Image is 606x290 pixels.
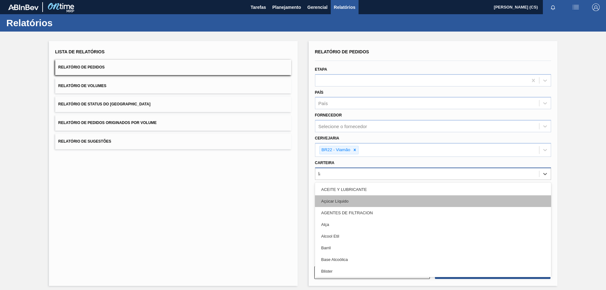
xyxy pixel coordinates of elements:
[55,78,291,94] button: Relatório de Volumes
[315,195,551,207] div: Açúcar Líquido
[318,124,367,129] div: Selecione o fornecedor
[315,67,327,72] label: Etapa
[55,115,291,131] button: Relatório de Pedidos Originados por Volume
[315,90,324,95] label: País
[315,219,551,230] div: Alça
[315,207,551,219] div: AGENTES DE FILTRACION
[315,113,342,117] label: Fornecedor
[592,3,600,11] img: Logout
[315,184,551,195] div: ACEITE Y LUBRICANTE
[58,84,106,88] span: Relatório de Volumes
[55,134,291,149] button: Relatório de Sugestões
[315,49,369,54] span: Relatório de Pedidos
[320,146,351,154] div: BR22 - Viamão
[315,242,551,254] div: Barril
[58,139,111,144] span: Relatório de Sugestões
[272,3,301,11] span: Planejamento
[58,102,151,106] span: Relatório de Status do [GEOGRAPHIC_DATA]
[318,101,328,106] div: País
[307,3,328,11] span: Gerencial
[58,121,157,125] span: Relatório de Pedidos Originados por Volume
[334,3,355,11] span: Relatórios
[314,266,430,279] button: Limpar
[315,136,339,140] label: Cervejaria
[58,65,105,69] span: Relatório de Pedidos
[315,230,551,242] div: Alcool Etil
[315,254,551,265] div: Base Alcoólica
[315,161,335,165] label: Carteira
[55,49,105,54] span: Lista de Relatórios
[6,19,118,27] h1: Relatórios
[315,265,551,277] div: Blister
[572,3,579,11] img: userActions
[55,97,291,112] button: Relatório de Status do [GEOGRAPHIC_DATA]
[543,3,563,12] button: Notificações
[8,4,39,10] img: TNhmsLtSVTkK8tSr43FrP2fwEKptu5GPRR3wAAAABJRU5ErkJggg==
[251,3,266,11] span: Tarefas
[55,60,291,75] button: Relatório de Pedidos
